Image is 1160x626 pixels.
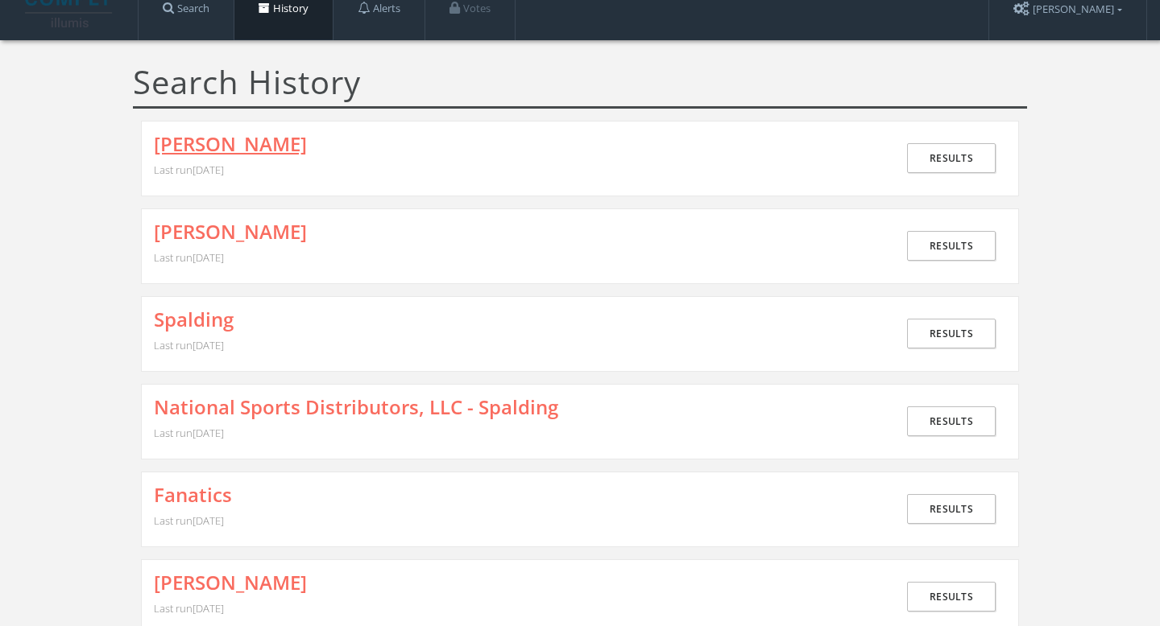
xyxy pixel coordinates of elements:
a: Results [907,143,996,173]
a: Results [907,231,996,261]
a: Results [907,494,996,524]
a: National Sports Distributors, LLC - Spalding [154,397,558,418]
span: Last run [DATE] [154,338,224,352]
a: [PERSON_NAME] [154,221,307,242]
h1: Search History [133,64,1027,109]
a: Spalding [154,309,234,330]
a: Results [907,406,996,436]
a: Results [907,582,996,612]
span: Last run [DATE] [154,250,224,265]
span: Last run [DATE] [154,426,224,440]
span: Last run [DATE] [154,513,224,528]
a: [PERSON_NAME] [154,572,307,593]
a: [PERSON_NAME] [154,134,307,154]
span: Last run [DATE] [154,601,224,616]
a: Fanatics [154,484,232,505]
span: Last run [DATE] [154,163,224,177]
a: Results [907,319,996,348]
